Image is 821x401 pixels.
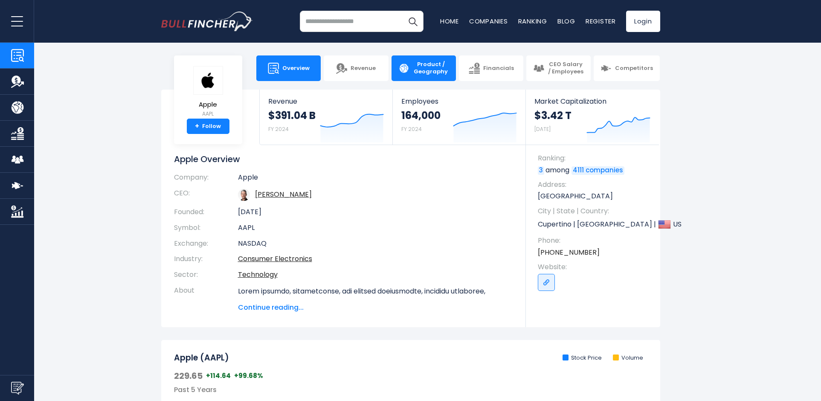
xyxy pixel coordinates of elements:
[538,274,555,291] a: Go to link
[174,370,203,381] span: 229.65
[174,283,238,313] th: About
[174,385,217,395] span: Past 5 Years
[238,302,513,313] span: Continue reading...
[534,97,650,105] span: Market Capitalization
[234,372,263,380] span: +99.68%
[563,355,602,362] li: Stock Price
[174,154,513,165] h1: Apple Overview
[393,90,525,145] a: Employees 164,000 FY 2024
[483,65,514,72] span: Financials
[459,55,523,81] a: Financials
[401,97,517,105] span: Employees
[238,254,312,264] a: Consumer Electronics
[206,372,231,380] span: +114.64
[174,251,238,267] th: Industry:
[548,61,584,76] span: CEO Salary / Employees
[572,166,624,175] a: 4111 companies
[538,248,600,257] a: [PHONE_NUMBER]
[268,97,384,105] span: Revenue
[518,17,547,26] a: Ranking
[193,66,223,119] a: Apple AAPL
[392,55,456,81] a: Product / Geography
[440,17,459,26] a: Home
[161,12,253,31] img: bullfincher logo
[626,11,660,32] a: Login
[174,220,238,236] th: Symbol:
[174,204,238,220] th: Founded:
[187,119,229,134] a: +Follow
[586,17,616,26] a: Register
[238,189,250,201] img: tim-cook.jpg
[174,173,238,186] th: Company:
[195,122,199,130] strong: +
[401,125,422,133] small: FY 2024
[538,218,652,231] p: Cupertino | [GEOGRAPHIC_DATA] | US
[268,125,289,133] small: FY 2024
[238,173,513,186] td: Apple
[238,220,513,236] td: AAPL
[534,109,572,122] strong: $3.42 T
[413,61,449,76] span: Product / Geography
[268,109,316,122] strong: $391.04 B
[526,55,591,81] a: CEO Salary / Employees
[538,180,652,189] span: Address:
[538,166,652,175] p: among
[538,262,652,272] span: Website:
[538,166,544,175] a: 3
[238,236,513,252] td: NASDAQ
[255,189,312,199] a: ceo
[193,110,223,118] small: AAPL
[538,192,652,201] p: [GEOGRAPHIC_DATA]
[613,355,643,362] li: Volume
[174,353,229,363] h2: Apple (AAPL)
[174,186,238,204] th: CEO:
[174,267,238,283] th: Sector:
[238,204,513,220] td: [DATE]
[282,65,310,72] span: Overview
[256,55,321,81] a: Overview
[174,236,238,252] th: Exchange:
[161,12,253,31] a: Go to homepage
[538,206,652,216] span: City | State | Country:
[238,270,278,279] a: Technology
[260,90,392,145] a: Revenue $391.04 B FY 2024
[534,125,551,133] small: [DATE]
[402,11,424,32] button: Search
[557,17,575,26] a: Blog
[538,236,652,245] span: Phone:
[193,101,223,108] span: Apple
[594,55,660,81] a: Competitors
[351,65,376,72] span: Revenue
[526,90,659,145] a: Market Capitalization $3.42 T [DATE]
[469,17,508,26] a: Companies
[615,65,653,72] span: Competitors
[324,55,388,81] a: Revenue
[538,154,652,163] span: Ranking:
[401,109,441,122] strong: 164,000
